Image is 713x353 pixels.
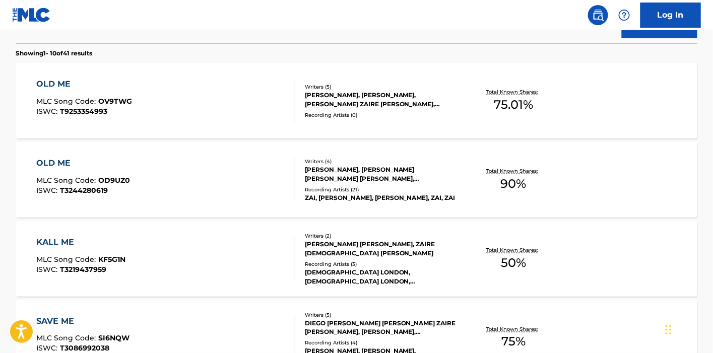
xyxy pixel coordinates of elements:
span: T3219437959 [60,265,106,274]
div: OLD ME [36,78,132,90]
div: Writers ( 5 ) [305,311,457,319]
span: MLC Song Code : [36,255,98,264]
div: Recording Artists ( 4 ) [305,339,457,347]
a: Public Search [588,5,608,25]
img: search [592,9,604,21]
span: 75.01 % [494,96,533,114]
div: Writers ( 5 ) [305,83,457,91]
a: Log In [640,3,701,28]
span: T3244280619 [60,186,108,195]
div: DIEGO [PERSON_NAME] [PERSON_NAME] ZAIRE [PERSON_NAME], [PERSON_NAME], [PERSON_NAME], [PERSON_NAME] [305,319,457,337]
span: ISWC : [36,265,60,274]
div: [DEMOGRAPHIC_DATA] LONDON, [DEMOGRAPHIC_DATA] LONDON, [DEMOGRAPHIC_DATA] LONDON [305,268,457,286]
p: Total Known Shares: [487,246,541,254]
div: Writers ( 2 ) [305,232,457,240]
div: Recording Artists ( 0 ) [305,111,457,119]
div: SAVE ME [36,315,129,327]
a: OLD MEMLC Song Code:OV9TWGISWC:T9253354993Writers (5)[PERSON_NAME], [PERSON_NAME], [PERSON_NAME] ... [16,63,697,138]
div: Help [614,5,634,25]
span: 75 % [501,333,526,351]
span: MLC Song Code : [36,97,98,106]
div: OLD ME [36,157,130,169]
div: Writers ( 4 ) [305,158,457,165]
p: Total Known Shares: [487,325,541,333]
span: ISWC : [36,107,60,116]
div: [PERSON_NAME] [PERSON_NAME], ZAIRE [DEMOGRAPHIC_DATA] [PERSON_NAME] [305,240,457,258]
span: T3086992038 [60,344,109,353]
div: [PERSON_NAME], [PERSON_NAME], [PERSON_NAME] ZAIRE [PERSON_NAME], [PERSON_NAME], [PERSON_NAME] [305,91,457,109]
img: help [618,9,630,21]
span: ISWC : [36,186,60,195]
p: Total Known Shares: [487,88,541,96]
span: 90 % [501,175,527,193]
a: KALL MEMLC Song Code:KF5G1NISWC:T3219437959Writers (2)[PERSON_NAME] [PERSON_NAME], ZAIRE [DEMOGRA... [16,221,697,297]
span: MLC Song Code : [36,176,98,185]
span: ISWC : [36,344,60,353]
img: MLC Logo [12,8,51,22]
p: Showing 1 - 10 of 41 results [16,49,93,58]
div: KALL ME [36,236,125,248]
span: T9253354993 [60,107,107,116]
p: Total Known Shares: [487,167,541,175]
span: MLC Song Code : [36,334,98,343]
div: Drag [666,315,672,345]
span: SI6NQW [98,334,129,343]
div: Recording Artists ( 21 ) [305,186,457,193]
div: [PERSON_NAME], [PERSON_NAME] [PERSON_NAME] [PERSON_NAME], [PERSON_NAME] [305,165,457,183]
div: Recording Artists ( 3 ) [305,260,457,268]
span: KF5G1N [98,255,125,264]
div: ZAI, [PERSON_NAME], [PERSON_NAME], ZAI, ZAI [305,193,457,202]
span: 50 % [501,254,526,272]
iframe: Chat Widget [663,305,713,353]
span: OV9TWG [98,97,132,106]
span: OD9UZ0 [98,176,130,185]
a: OLD MEMLC Song Code:OD9UZ0ISWC:T3244280619Writers (4)[PERSON_NAME], [PERSON_NAME] [PERSON_NAME] [... [16,142,697,218]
